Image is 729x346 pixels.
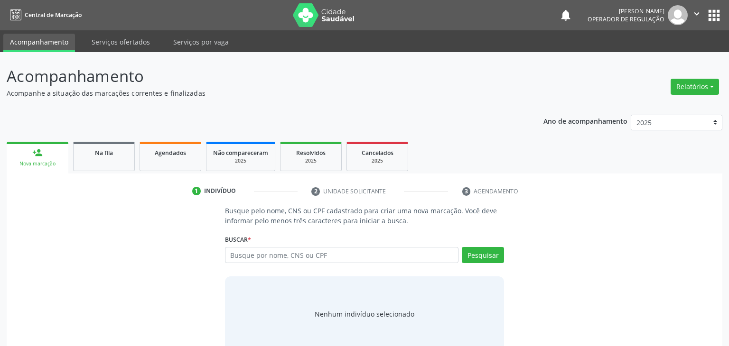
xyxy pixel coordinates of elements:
p: Busque pelo nome, CNS ou CPF cadastrado para criar uma nova marcação. Você deve informar pelo men... [225,206,505,226]
span: Cancelados [362,149,393,157]
div: [PERSON_NAME] [588,7,664,15]
i:  [692,9,702,19]
div: 2025 [354,157,401,164]
span: Resolvidos [296,149,326,157]
span: Não compareceram [213,149,268,157]
a: Central de Marcação [7,7,82,23]
button: Pesquisar [462,247,504,263]
label: Buscar [225,232,251,247]
button:  [688,5,706,25]
p: Ano de acompanhamento [543,115,627,127]
a: Acompanhamento [3,34,75,52]
span: Operador de regulação [588,15,664,23]
a: Serviços por vaga [167,34,235,50]
div: person_add [32,147,43,158]
div: Indivíduo [204,187,236,195]
span: Central de Marcação [25,11,82,19]
p: Acompanhamento [7,64,508,88]
span: Na fila [95,149,113,157]
button: apps [706,7,722,24]
button: notifications [559,9,572,22]
div: 2025 [287,157,335,164]
div: 2025 [213,157,268,164]
button: Relatórios [671,79,719,95]
img: img [668,5,688,25]
p: Acompanhe a situação das marcações correntes e finalizadas [7,88,508,98]
a: Serviços ofertados [85,34,157,50]
input: Busque por nome, CNS ou CPF [225,247,459,263]
div: Nenhum indivíduo selecionado [315,309,414,319]
div: Nova marcação [13,160,62,167]
span: Agendados [155,149,186,157]
div: 1 [192,187,201,195]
